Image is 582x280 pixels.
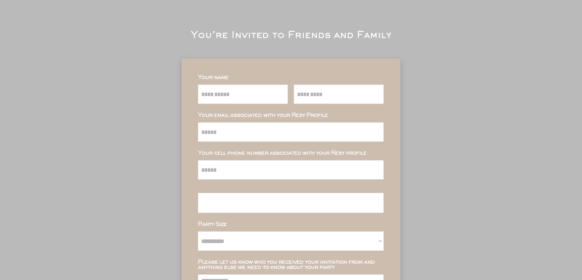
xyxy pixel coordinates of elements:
div: Party Size [198,222,384,227]
div: Your cell phone number associated with your Resy profile [198,151,384,156]
div: Please let us know who you received your invitation from and anything else we need to know about ... [198,260,384,270]
div: Your name [198,75,384,80]
div: Your email associated with your Resy Profile [198,113,384,118]
div: You’re Invited to Friends and Family [191,31,391,40]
